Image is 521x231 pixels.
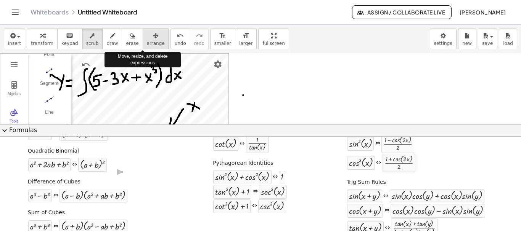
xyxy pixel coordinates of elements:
span: larger [239,41,252,46]
div: ⇔ [253,187,258,196]
span: transform [31,41,53,46]
label: Sum of Cubes [28,209,65,217]
button: Toggle navigation [9,6,21,18]
canvas: Graphics View 1 [72,54,228,205]
button: format_sizelarger [235,29,257,49]
button: undoundo [170,29,190,49]
div: Move, resize, and delete expressions [105,52,181,67]
span: draw [107,41,118,46]
button: Polygon. Select all vertices, then first vertex again [34,122,64,150]
button: format_sizesmaller [210,29,235,49]
div: Algebra [2,92,26,102]
button: new [458,29,476,49]
div: ⇔ [240,140,244,148]
button: Undo [79,58,93,72]
span: [PERSON_NAME] [459,9,506,16]
div: ⇔ [72,161,77,169]
label: Difference of Cubes [28,178,80,186]
a: Whiteboards [31,8,69,16]
button: settings [430,29,457,49]
button: Line. Select two points or positions [34,93,64,121]
button: draw [103,29,122,49]
button: Segment. Select two points or positions [34,64,64,92]
button: transform [27,29,58,49]
div: ⇔ [384,206,389,215]
div: ⇔ [383,192,388,201]
span: load [503,41,513,46]
button: Settings [211,57,225,71]
img: Main Menu [10,60,19,69]
span: redo [194,41,204,46]
div: Point [34,52,64,62]
span: keypad [61,41,78,46]
button: fullscreen [258,29,289,49]
button: [PERSON_NAME] [453,5,512,19]
label: Trig Sum Rules [347,178,386,186]
span: fullscreen [262,41,285,46]
span: undo [175,41,186,46]
div: ⇔ [376,159,381,167]
div: Segment [34,81,64,91]
span: arrange [147,41,165,46]
div: Line [34,110,64,120]
div: Tools [2,119,26,130]
i: redo [196,31,203,40]
span: new [462,41,472,46]
label: Pythagorean Identities [213,159,273,167]
div: ⇔ [375,139,380,148]
i: keyboard [66,31,73,40]
i: undo [177,31,184,40]
span: erase [126,41,138,46]
button: load [499,29,517,49]
div: ⇔ [273,173,278,182]
div: ⇔ [53,191,58,200]
span: settings [434,41,452,46]
button: save [478,29,497,49]
div: ⇔ [252,202,257,210]
button: Assign / Collaborate Live [352,5,452,19]
button: redoredo [190,29,209,49]
div: ⇔ [53,222,58,231]
i: format_size [219,31,226,40]
span: scrub [86,41,99,46]
button: keyboardkeypad [57,29,82,49]
i: format_size [242,31,249,40]
label: Quadratic Binomial [28,147,79,155]
button: insert [4,29,25,49]
span: smaller [214,41,231,46]
span: insert [8,41,21,46]
button: arrange [143,29,169,49]
button: erase [122,29,143,49]
button: scrub [82,29,103,49]
span: save [482,41,493,46]
span: Assign / Collaborate Live [359,9,445,16]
